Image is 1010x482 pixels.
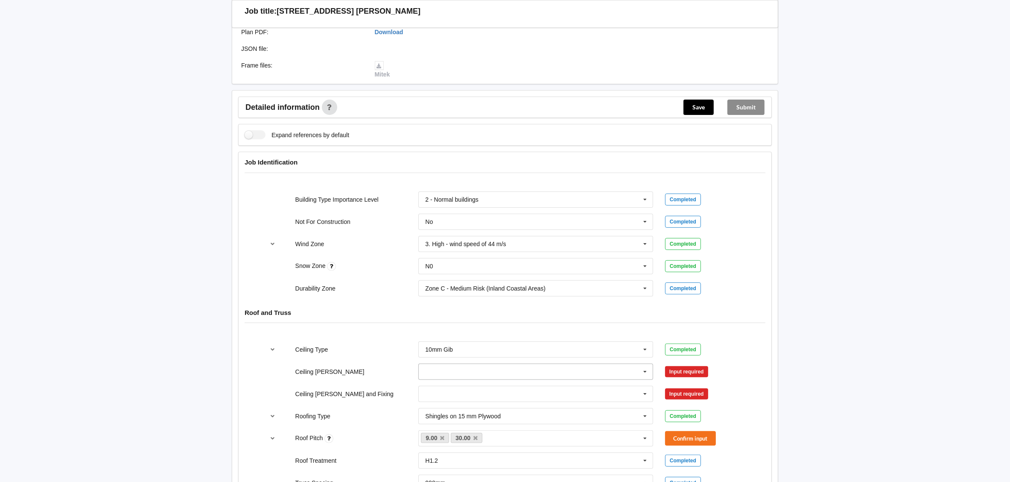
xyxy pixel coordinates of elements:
[665,238,701,250] div: Completed
[421,433,449,443] a: 9.00
[295,435,324,441] label: Roof Pitch
[451,433,482,443] a: 30.00
[665,388,708,400] div: Input required
[245,158,765,166] h4: Job Identification
[295,196,379,203] label: Building Type Importance Level
[245,103,320,111] span: Detailed information
[375,62,390,78] a: Mitek
[245,309,765,317] h4: Roof and Truss
[665,455,701,467] div: Completed
[425,347,453,353] div: 10mm Gib
[683,100,714,115] button: Save
[665,366,708,377] div: Input required
[295,368,365,375] label: Ceiling [PERSON_NAME]
[665,344,701,356] div: Completed
[235,44,369,53] div: JSON file :
[245,130,349,139] label: Expand references by default
[665,431,716,445] button: Confirm input
[265,409,281,424] button: reference-toggle
[295,413,330,420] label: Roofing Type
[425,241,506,247] div: 3. High - wind speed of 44 m/s
[295,346,328,353] label: Ceiling Type
[235,28,369,36] div: Plan PDF :
[235,61,369,79] div: Frame files :
[665,260,701,272] div: Completed
[425,197,479,203] div: 2 - Normal buildings
[265,431,281,446] button: reference-toggle
[425,458,438,464] div: H1.2
[665,282,701,294] div: Completed
[265,342,281,357] button: reference-toggle
[277,6,420,16] h3: [STREET_ADDRESS] [PERSON_NAME]
[425,285,546,291] div: Zone C - Medium Risk (Inland Coastal Areas)
[425,219,433,225] div: No
[665,410,701,422] div: Completed
[425,263,433,269] div: N0
[245,6,277,16] h3: Job title:
[295,241,324,247] label: Wind Zone
[295,391,394,397] label: Ceiling [PERSON_NAME] and Fixing
[665,216,701,228] div: Completed
[295,457,337,464] label: Roof Treatment
[295,285,336,292] label: Durability Zone
[425,413,501,419] div: Shingles on 15 mm Plywood
[665,194,701,206] div: Completed
[295,262,327,269] label: Snow Zone
[295,218,350,225] label: Not For Construction
[265,236,281,252] button: reference-toggle
[375,29,403,35] a: Download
